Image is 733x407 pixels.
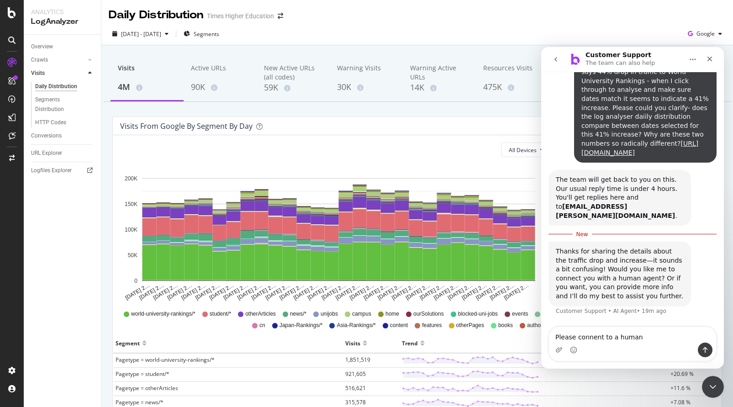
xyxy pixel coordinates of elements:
span: world-university-rankings/* [131,310,195,318]
div: Overview [31,42,53,52]
div: 14K [410,82,469,94]
div: New Active URLs (all codes) [264,63,322,82]
div: Thanks for sharing the details about the traffic drop and increase—it sounds a bit confusing! Wou... [15,200,142,254]
div: Visits [118,63,176,81]
span: campus [352,310,371,318]
span: cn [259,322,265,329]
button: All Devices [501,143,552,157]
a: Overview [31,42,95,52]
span: Pagetype = news/* [116,398,163,406]
text: 100K [125,227,137,233]
span: books [498,322,513,329]
span: content [390,322,408,329]
span: unijobs [321,310,338,318]
text: 150K [125,201,137,207]
span: blocked-uni-jobs [458,310,498,318]
text: 50K [128,252,137,259]
a: Visits [31,69,85,78]
a: Segments Distribution [35,95,95,114]
div: Warning Active URLs [410,63,469,82]
iframe: Intercom live chat [702,376,724,398]
span: author [527,322,543,329]
div: Thanks for sharing the details about the traffic drop and increase—it sounds a bit confusing! Wou... [7,195,150,259]
span: +11.6 % [670,384,691,392]
span: +20.69 % [670,370,694,378]
div: Conversions [31,131,62,141]
span: ourSolutions [413,310,444,318]
span: All Devices [509,146,537,154]
text: 200K [125,175,137,182]
span: Pagetype = student/* [116,370,169,378]
div: Times Higher Education [207,11,274,21]
div: 475K [483,81,542,93]
span: events [512,310,528,318]
span: Pagetype = world-university-rankings/* [116,356,215,364]
span: Google [696,30,715,37]
div: Visits [31,69,45,78]
textarea: Message… [8,280,175,296]
div: 4M [118,81,176,93]
div: arrow-right-arrow-left [278,13,283,19]
a: [URL][DOMAIN_NAME] [40,93,157,109]
span: news/* [290,310,306,318]
div: Crawls [31,55,48,65]
div: Visits [345,336,360,350]
a: Daily Distribution [35,82,95,91]
span: otherPages [456,322,484,329]
span: [DATE] - [DATE] [121,30,161,38]
div: Segment [116,336,140,350]
span: features [422,322,442,329]
div: Please can a human help answer this questino - thanks so much; Alert panel says 44% drop in traff... [40,3,168,110]
div: Resources Visits [483,63,542,81]
div: Logfiles Explorer [31,166,72,175]
div: The team will get back to you on this. Our usual reply time is under 4 hours. You'll get replies ... [15,128,142,173]
div: Analytics [31,7,94,16]
span: 315,578 [345,398,366,406]
span: Japan-Rankings/* [279,322,323,329]
div: 90K [191,81,249,93]
a: URL Explorer [31,148,95,158]
b: [EMAIL_ADDRESS][PERSON_NAME][DOMAIN_NAME] [15,156,134,172]
div: Daily Distribution [35,82,77,91]
div: Customer Support says… [7,123,175,180]
div: Trend [402,336,418,350]
button: Upload attachment [14,299,21,307]
button: Google [684,26,726,41]
a: Conversions [31,131,95,141]
span: 921,605 [345,370,366,378]
button: Segments [180,26,223,41]
span: +7.08 % [670,398,691,406]
span: 516,621 [345,384,366,392]
div: 30K [337,81,396,93]
button: Emoji picker [29,299,36,307]
div: 59K [264,82,322,94]
span: Asia-Rankings/* [337,322,375,329]
div: Daily Distribution [109,7,203,23]
div: Segments Distribution [35,95,86,114]
span: student/* [210,310,231,318]
text: 0 [134,278,137,284]
a: Crawls [31,55,85,65]
div: Visits from google by Segment by Day [120,122,253,131]
iframe: Intercom live chat [541,47,724,369]
div: The team will get back to you on this. Our usual reply time is under 4 hours.You'll get replies h... [7,123,150,179]
div: Warning Visits [337,63,396,81]
button: Send a message… [157,296,171,310]
span: 1,851,519 [345,356,370,364]
a: HTTP Codes [35,118,95,127]
div: Customer Support • AI Agent • 19m ago [15,261,125,267]
div: Active URLs [191,63,249,81]
div: LogAnalyzer [31,16,94,27]
div: HTTP Codes [35,118,66,127]
div: URL Explorer [31,148,62,158]
svg: A chart. [120,164,557,301]
span: Segments [194,30,219,38]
